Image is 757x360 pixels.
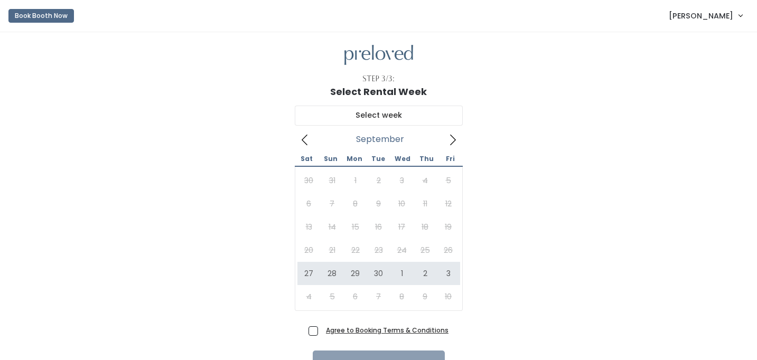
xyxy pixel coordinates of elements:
span: September 27, 2025 [297,262,321,285]
h1: Select Rental Week [330,87,427,97]
span: October 2, 2025 [414,262,437,285]
a: Book Booth Now [8,4,74,27]
span: [PERSON_NAME] [669,10,733,22]
span: Mon [342,156,366,162]
span: Tue [367,156,390,162]
span: October 1, 2025 [390,262,414,285]
span: October 3, 2025 [437,262,460,285]
a: [PERSON_NAME] [658,4,753,27]
img: preloved logo [344,45,413,65]
span: September [356,137,404,141]
span: September 29, 2025 [344,262,367,285]
span: Sat [295,156,319,162]
input: Select week [295,106,463,126]
span: Fri [438,156,462,162]
span: Wed [390,156,414,162]
span: Thu [415,156,438,162]
span: September 28, 2025 [321,262,344,285]
a: Agree to Booking Terms & Conditions [326,326,448,335]
span: Sun [319,156,342,162]
div: Step 3/3: [362,73,395,84]
span: September 30, 2025 [367,262,390,285]
button: Book Booth Now [8,9,74,23]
